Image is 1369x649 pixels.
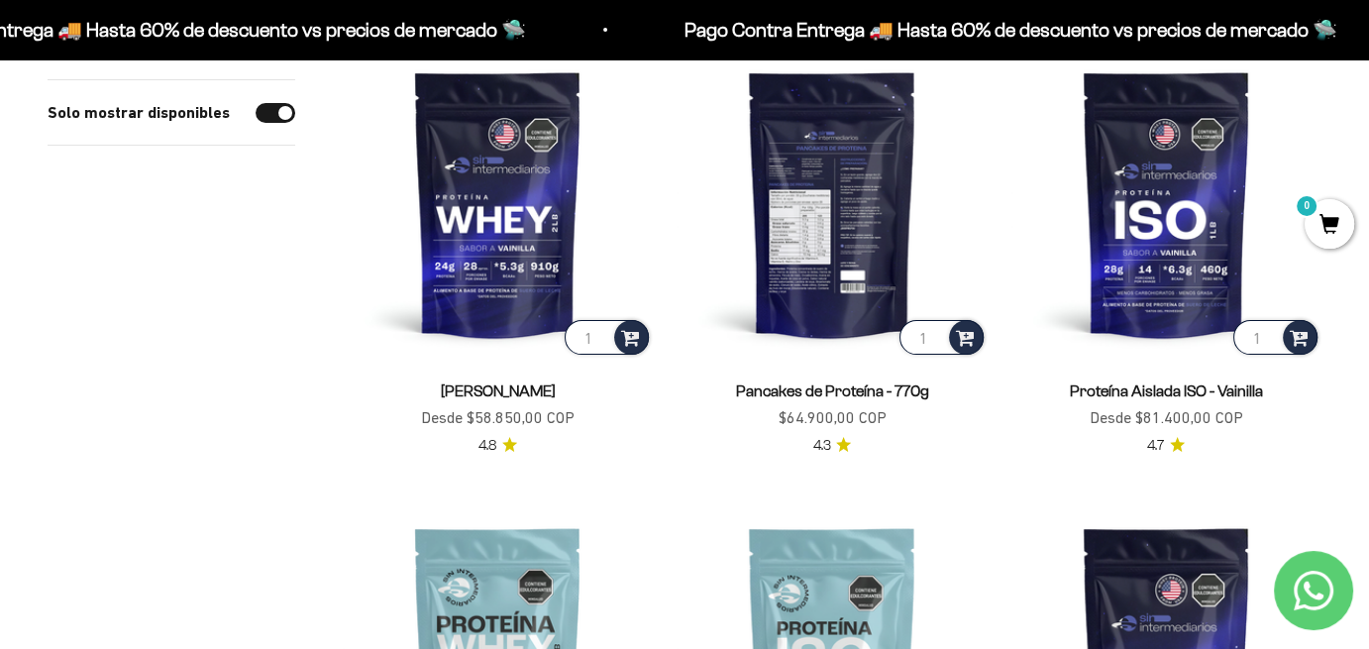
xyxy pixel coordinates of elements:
label: Solo mostrar disponibles [48,100,230,126]
span: 4.8 [478,435,496,457]
sale-price: $64.900,00 COP [778,405,886,431]
p: Pago Contra Entrega 🚚 Hasta 60% de descuento vs precios de mercado 🛸 [616,14,1269,46]
a: [PERSON_NAME] [441,382,556,399]
sale-price: Desde $58.850,00 COP [421,405,575,431]
a: 4.84.8 de 5.0 estrellas [478,435,517,457]
sale-price: Desde $81.400,00 COP [1090,405,1243,431]
span: 4.3 [812,435,830,457]
a: 0 [1305,215,1354,237]
a: 4.34.3 de 5.0 estrellas [812,435,851,457]
a: 4.74.7 de 5.0 estrellas [1147,435,1185,457]
img: Pancakes de Proteína - 770g [677,49,987,359]
mark: 0 [1295,194,1318,218]
span: 4.7 [1147,435,1164,457]
a: Proteína Aislada ISO - Vainilla [1070,382,1263,399]
a: Pancakes de Proteína - 770g [735,382,928,399]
